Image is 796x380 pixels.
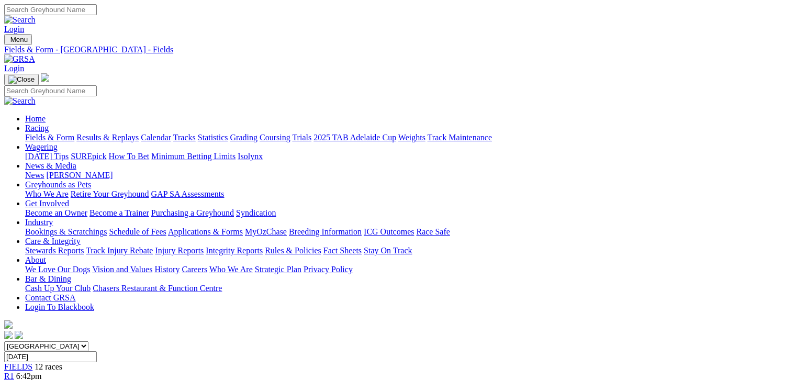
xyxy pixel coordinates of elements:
[10,36,28,43] span: Menu
[93,284,222,293] a: Chasers Restaurant & Function Centre
[154,265,180,274] a: History
[416,227,450,236] a: Race Safe
[4,85,97,96] input: Search
[155,246,204,255] a: Injury Reports
[173,133,196,142] a: Tracks
[71,152,106,161] a: SUREpick
[168,227,243,236] a: Applications & Forms
[398,133,425,142] a: Weights
[4,34,32,45] button: Toggle navigation
[25,218,53,227] a: Industry
[25,152,792,161] div: Wagering
[260,133,290,142] a: Coursing
[25,293,75,302] a: Contact GRSA
[25,227,792,237] div: Industry
[323,246,362,255] a: Fact Sheets
[8,75,35,84] img: Close
[25,199,69,208] a: Get Involved
[4,15,36,25] img: Search
[230,133,257,142] a: Grading
[25,246,792,255] div: Care & Integrity
[313,133,396,142] a: 2025 TAB Adelaide Cup
[25,208,792,218] div: Get Involved
[109,227,166,236] a: Schedule of Fees
[25,161,76,170] a: News & Media
[4,45,792,54] a: Fields & Form - [GEOGRAPHIC_DATA] - Fields
[151,152,236,161] a: Minimum Betting Limits
[255,265,301,274] a: Strategic Plan
[364,227,414,236] a: ICG Outcomes
[206,246,263,255] a: Integrity Reports
[364,246,412,255] a: Stay On Track
[76,133,139,142] a: Results & Replays
[15,331,23,339] img: twitter.svg
[92,265,152,274] a: Vision and Values
[86,246,153,255] a: Track Injury Rebate
[25,133,74,142] a: Fields & Form
[25,265,90,274] a: We Love Our Dogs
[109,152,150,161] a: How To Bet
[25,284,91,293] a: Cash Up Your Club
[25,171,792,180] div: News & Media
[4,25,24,33] a: Login
[4,96,36,106] img: Search
[71,189,149,198] a: Retire Your Greyhound
[304,265,353,274] a: Privacy Policy
[209,265,253,274] a: Who We Are
[25,171,44,180] a: News
[4,320,13,329] img: logo-grsa-white.png
[25,255,46,264] a: About
[89,208,149,217] a: Become a Trainer
[25,124,49,132] a: Racing
[25,303,94,311] a: Login To Blackbook
[245,227,287,236] a: MyOzChase
[182,265,207,274] a: Careers
[4,74,39,85] button: Toggle navigation
[141,133,171,142] a: Calendar
[25,265,792,274] div: About
[4,351,97,362] input: Select date
[25,133,792,142] div: Racing
[25,142,58,151] a: Wagering
[236,208,276,217] a: Syndication
[292,133,311,142] a: Trials
[151,208,234,217] a: Purchasing a Greyhound
[198,133,228,142] a: Statistics
[4,362,32,371] a: FIELDS
[25,246,84,255] a: Stewards Reports
[35,362,62,371] span: 12 races
[289,227,362,236] a: Breeding Information
[25,189,69,198] a: Who We Are
[4,54,35,64] img: GRSA
[4,4,97,15] input: Search
[25,152,69,161] a: [DATE] Tips
[25,114,46,123] a: Home
[25,274,71,283] a: Bar & Dining
[25,237,81,245] a: Care & Integrity
[4,331,13,339] img: facebook.svg
[25,180,91,189] a: Greyhounds as Pets
[428,133,492,142] a: Track Maintenance
[25,208,87,217] a: Become an Owner
[238,152,263,161] a: Isolynx
[25,227,107,236] a: Bookings & Scratchings
[4,64,24,73] a: Login
[25,284,792,293] div: Bar & Dining
[41,73,49,82] img: logo-grsa-white.png
[151,189,225,198] a: GAP SA Assessments
[25,189,792,199] div: Greyhounds as Pets
[265,246,321,255] a: Rules & Policies
[46,171,113,180] a: [PERSON_NAME]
